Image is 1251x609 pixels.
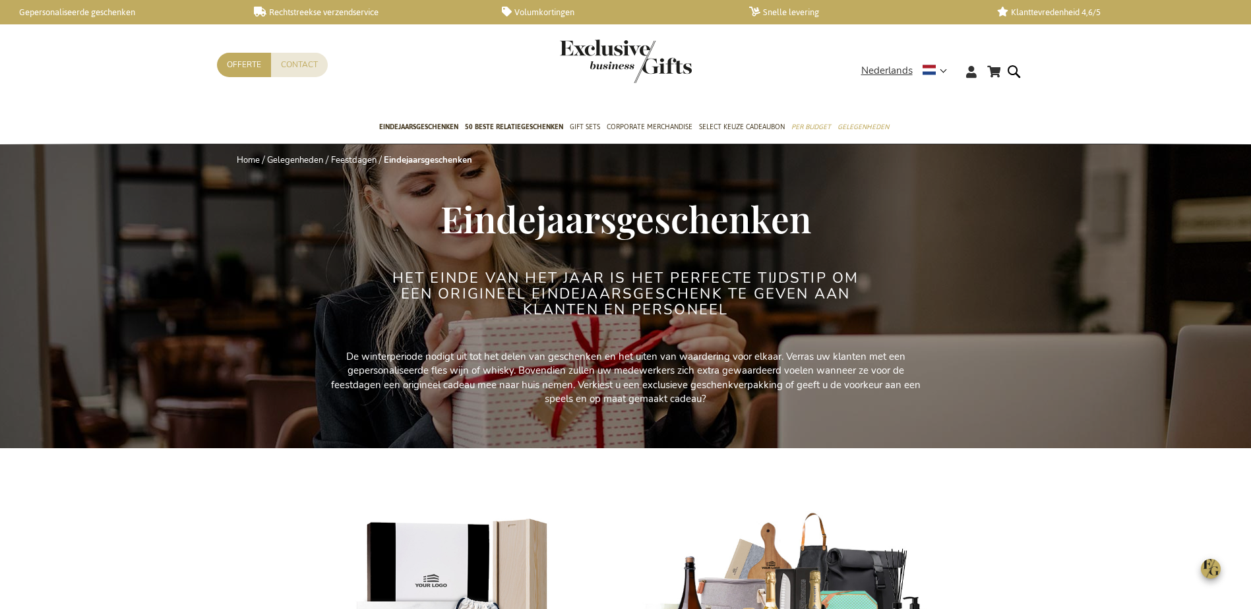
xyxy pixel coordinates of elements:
[838,120,889,134] span: Gelegenheden
[384,154,472,166] strong: Eindejaarsgeschenken
[607,111,692,144] a: Corporate Merchandise
[607,120,692,134] span: Corporate Merchandise
[7,7,233,18] a: Gepersonaliseerde geschenken
[502,7,728,18] a: Volumkortingen
[254,7,480,18] a: Rechtstreekse verzendservice
[997,7,1223,18] a: Klanttevredenheid 4,6/5
[267,154,323,166] a: Gelegenheden
[570,120,600,134] span: Gift Sets
[465,120,563,134] span: 50 beste relatiegeschenken
[237,154,260,166] a: Home
[331,154,377,166] a: Feestdagen
[379,111,458,144] a: Eindejaarsgeschenken
[441,194,811,243] span: Eindejaarsgeschenken
[465,111,563,144] a: 50 beste relatiegeschenken
[838,111,889,144] a: Gelegenheden
[791,111,831,144] a: Per Budget
[329,350,923,407] p: De winterperiode nodigt uit tot het delen van geschenken en het uiten van waardering voor elkaar....
[217,53,271,77] a: Offerte
[379,120,458,134] span: Eindejaarsgeschenken
[749,7,975,18] a: Snelle levering
[560,40,626,83] a: store logo
[560,40,692,83] img: Exclusive Business gifts logo
[379,270,873,318] h2: Het einde van het jaar is het perfecte tijdstip om een origineel eindejaarsgeschenk te geven aan ...
[791,120,831,134] span: Per Budget
[570,111,600,144] a: Gift Sets
[861,63,913,78] span: Nederlands
[271,53,328,77] a: Contact
[699,111,785,144] a: Select Keuze Cadeaubon
[699,120,785,134] span: Select Keuze Cadeaubon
